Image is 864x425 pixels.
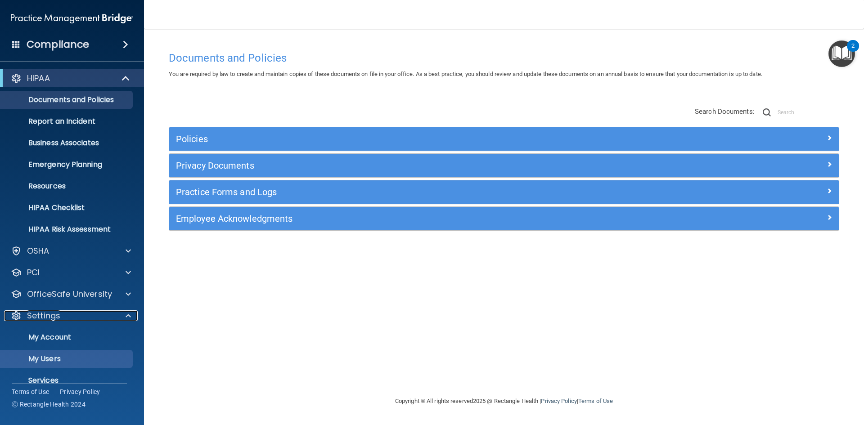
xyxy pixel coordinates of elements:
[27,267,40,278] p: PCI
[11,73,130,84] a: HIPAA
[6,160,129,169] p: Emergency Planning
[27,38,89,51] h4: Compliance
[340,387,668,416] div: Copyright © All rights reserved 2025 @ Rectangle Health | |
[169,71,762,77] span: You are required by law to create and maintain copies of these documents on file in your office. ...
[778,106,839,119] input: Search
[6,203,129,212] p: HIPAA Checklist
[6,376,129,385] p: Services
[763,108,771,116] img: ic-search.3b580494.png
[11,310,131,321] a: Settings
[176,134,665,144] h5: Policies
[176,185,832,199] a: Practice Forms and Logs
[6,139,129,148] p: Business Associates
[11,289,131,300] a: OfficeSafe University
[6,354,129,363] p: My Users
[578,398,613,404] a: Terms of Use
[12,387,49,396] a: Terms of Use
[60,387,100,396] a: Privacy Policy
[828,40,855,67] button: Open Resource Center, 2 new notifications
[27,289,112,300] p: OfficeSafe University
[6,182,129,191] p: Resources
[11,9,133,27] img: PMB logo
[176,158,832,173] a: Privacy Documents
[6,225,129,234] p: HIPAA Risk Assessment
[11,267,131,278] a: PCI
[176,187,665,197] h5: Practice Forms and Logs
[6,333,129,342] p: My Account
[11,246,131,256] a: OSHA
[12,400,85,409] span: Ⓒ Rectangle Health 2024
[176,214,665,224] h5: Employee Acknowledgments
[27,246,49,256] p: OSHA
[851,46,855,58] div: 2
[176,161,665,170] h5: Privacy Documents
[176,211,832,226] a: Employee Acknowledgments
[6,117,129,126] p: Report an Incident
[27,73,50,84] p: HIPAA
[6,95,129,104] p: Documents and Policies
[695,107,755,116] span: Search Documents:
[176,132,832,146] a: Policies
[541,398,576,404] a: Privacy Policy
[169,52,839,64] h4: Documents and Policies
[27,310,60,321] p: Settings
